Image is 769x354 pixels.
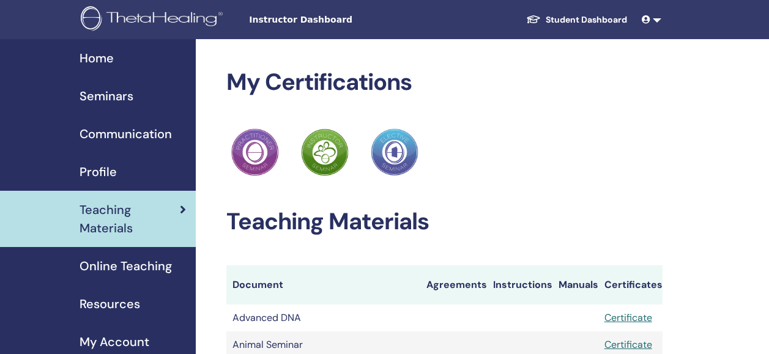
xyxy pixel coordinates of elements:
h2: Teaching Materials [226,208,663,236]
h2: My Certifications [226,68,663,97]
span: Seminars [80,87,133,105]
span: Online Teaching [80,257,172,275]
th: Certificates [598,265,663,304]
span: Profile [80,163,117,181]
span: Instructor Dashboard [249,13,433,26]
span: Teaching Materials [80,201,180,237]
a: Certificate [604,338,652,351]
th: Document [226,265,420,304]
span: Communication [80,125,172,143]
th: Instructions [487,265,552,304]
span: Resources [80,295,140,313]
img: Practitioner [301,128,349,176]
th: Manuals [552,265,598,304]
th: Agreements [420,265,487,304]
a: Certificate [604,311,652,324]
img: graduation-cap-white.svg [526,14,541,24]
a: Student Dashboard [516,9,637,31]
img: logo.png [81,6,227,34]
span: My Account [80,333,149,351]
img: Practitioner [371,128,418,176]
span: Home [80,49,114,67]
td: Advanced DNA [226,304,420,331]
img: Practitioner [231,128,279,176]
